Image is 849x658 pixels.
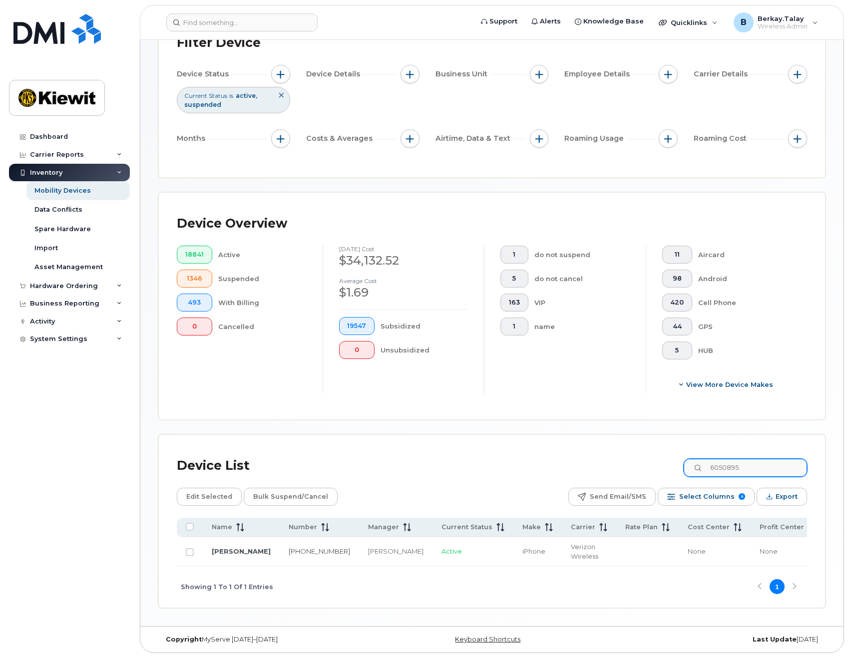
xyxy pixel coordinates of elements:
a: [PHONE_NUMBER] [289,547,350,555]
span: Bulk Suspend/Cancel [253,489,328,504]
div: Filter Device [177,30,261,56]
span: 420 [670,299,684,307]
a: Support [474,11,524,31]
span: Name [212,523,232,532]
span: is [229,91,233,100]
div: MyServe [DATE]–[DATE] [158,636,381,644]
button: 44 [662,318,693,335]
button: 5 [662,341,693,359]
span: suspended [184,101,221,108]
a: Alerts [524,11,568,31]
span: Current Status [184,91,227,100]
div: Suspended [218,270,307,288]
button: Select Columns 9 [658,488,755,506]
button: 1346 [177,270,212,288]
div: Cell Phone [698,294,791,312]
a: [PERSON_NAME] [212,547,271,555]
span: Showing 1 To 1 Of 1 Entries [181,579,273,594]
div: Aircard [698,246,791,264]
span: Cost Center [688,523,730,532]
button: Edit Selected [177,488,242,506]
span: None [688,547,706,555]
span: Quicklinks [671,18,707,26]
div: VIP [534,294,630,312]
span: Wireless Admin [758,22,808,30]
div: $34,132.52 [339,252,468,269]
a: Knowledge Base [568,11,651,31]
button: 420 [662,294,693,312]
span: 44 [670,323,684,330]
span: B [741,16,747,28]
span: Active [441,547,462,555]
span: 18841 [185,251,204,259]
span: 1346 [185,275,204,283]
span: 493 [185,299,204,307]
span: Carrier Details [694,69,751,79]
button: View More Device Makes [662,375,792,393]
span: Business Unit [435,69,490,79]
span: Rate Plan [625,523,658,532]
div: Active [218,246,307,264]
button: 1 [500,318,528,335]
button: 5 [500,270,528,288]
div: Cancelled [218,318,307,335]
span: Make [522,523,541,532]
span: Roaming Cost [694,133,750,144]
span: Current Status [441,523,492,532]
button: 493 [177,294,212,312]
span: Berkay.Talay [758,14,808,22]
span: Costs & Averages [306,133,376,144]
a: Keyboard Shortcuts [455,636,520,643]
span: active [236,92,257,99]
button: 0 [177,318,212,335]
button: 98 [662,270,693,288]
span: Device Status [177,69,232,79]
span: 11 [670,251,684,259]
div: [PERSON_NAME] [368,547,424,556]
span: Months [177,133,208,144]
input: Search Device List ... [684,459,807,477]
span: Verizon Wireless [571,543,598,560]
span: Manager [368,523,399,532]
button: 0 [339,341,375,359]
div: $1.69 [339,284,468,301]
span: 5 [509,275,520,283]
div: HUB [698,341,791,359]
span: Select Columns [679,489,735,504]
div: Android [698,270,791,288]
div: Subsidized [381,317,468,335]
div: With Billing [218,294,307,312]
span: 9 [739,493,745,500]
div: Unsubsidized [381,341,468,359]
span: Carrier [571,523,595,532]
button: Bulk Suspend/Cancel [244,488,338,506]
span: Edit Selected [186,489,232,504]
span: 1 [509,323,520,330]
div: [DATE] [603,636,826,644]
input: Find something... [166,13,318,31]
h4: Average cost [339,278,468,284]
button: 19547 [339,317,375,335]
span: 19547 [347,322,366,330]
div: Device Overview [177,211,287,237]
span: iPhone [522,547,545,555]
button: 163 [500,294,528,312]
div: do not suspend [534,246,630,264]
h4: [DATE] cost [339,246,468,252]
span: Knowledge Base [583,16,644,26]
span: Number [289,523,317,532]
span: View More Device Makes [686,380,773,389]
button: 1 [500,246,528,264]
button: Export [757,488,807,506]
div: do not cancel [534,270,630,288]
div: GPS [698,318,791,335]
span: 0 [185,323,204,330]
span: Employee Details [564,69,633,79]
span: Support [489,16,517,26]
div: name [534,318,630,335]
button: Page 1 [770,579,785,594]
span: 98 [670,275,684,283]
span: Device Details [306,69,363,79]
div: Berkay.Talay [727,12,825,32]
button: Send Email/SMS [568,488,656,506]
